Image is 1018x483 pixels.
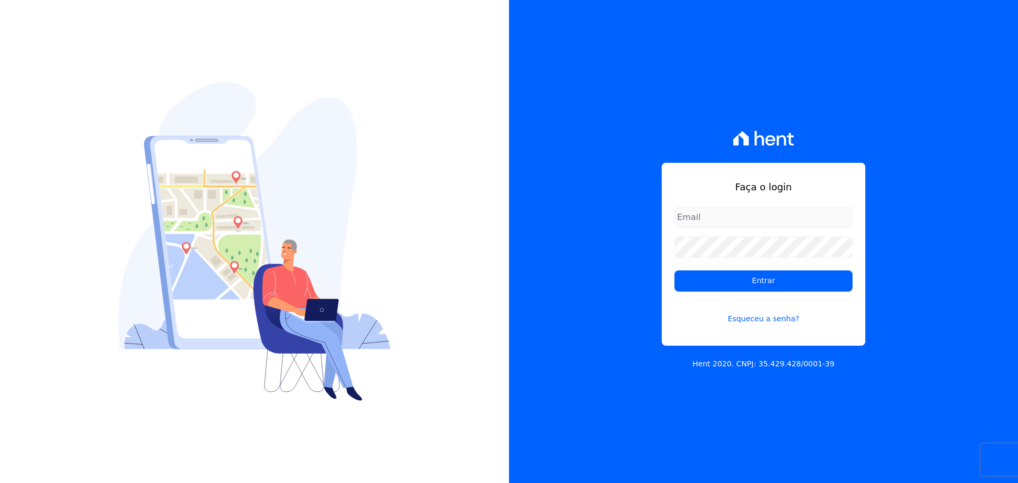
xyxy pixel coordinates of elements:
[674,207,853,228] input: Email
[674,300,853,324] a: Esqueceu a senha?
[674,270,853,292] input: Entrar
[674,180,853,194] h1: Faça o login
[118,82,391,401] img: Login
[692,358,835,370] p: Hent 2020. CNPJ: 35.429.428/0001-39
